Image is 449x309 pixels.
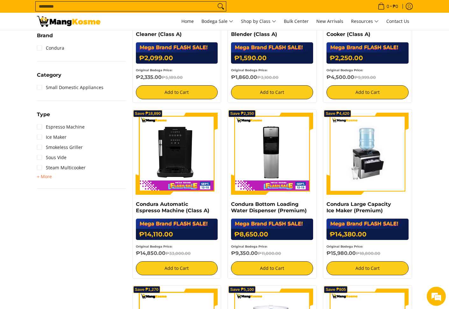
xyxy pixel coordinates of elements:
[37,16,101,27] img: MANG KOSME MEGA BRAND FLASH SALE: September 12-15, 2025 l Mang Kosme
[231,113,313,195] img: Condura Bottom Loading Water Dispenser (Premium)
[326,229,409,240] h6: ₱14,380.00
[326,68,363,72] small: Original Bodega Price:
[231,25,285,37] a: Condura 3-in-1 Hand Blender (Class A)
[37,173,52,180] summary: Open
[231,261,313,275] button: Add to Cart
[326,112,349,116] span: Save ₱4,420
[392,4,399,9] span: ₱0
[326,261,409,275] button: Add to Cart
[37,163,86,173] a: Steam Multicooker
[37,152,67,163] a: Sous Vide
[281,13,312,30] a: Bulk Center
[230,112,254,116] span: Save ₱2,350
[258,251,281,256] del: ₱11,000.00
[257,75,278,80] del: ₱3,100.00
[37,43,64,53] a: Condura
[231,85,313,99] button: Add to Cart
[165,251,191,256] del: ₱33,000.00
[326,74,409,81] h6: ₱4,500.00
[326,25,383,37] a: Condura Steam Multi Cooker (Class A)
[37,80,88,144] span: We're online!
[326,288,346,291] span: Save ₱805
[231,245,268,248] small: Original Bodega Price:
[201,18,233,25] span: Bodega Sale
[37,122,85,132] a: Espresso Machine
[136,113,218,195] img: Condura Automatic Espresso Machine (Class A)
[37,142,83,152] a: Smokeless Griller
[326,53,409,64] h6: ₱2,250.00
[136,245,172,248] small: Original Bodega Price:
[326,245,363,248] small: Original Bodega Price:
[162,75,183,80] del: ₱5,189.00
[386,4,390,9] span: 0
[136,229,218,240] h6: ₱14,110.00
[231,201,307,214] a: Condura Bottom Loading Water Dispenser (Premium)
[356,251,380,256] del: ₱18,800.00
[198,13,236,30] a: Bodega Sale
[136,74,218,81] h6: ₱2,335.00
[136,85,218,99] button: Add to Cart
[216,2,226,11] button: Search
[231,229,313,240] h6: ₱8,650.00
[37,112,50,122] summary: Open
[37,112,50,117] span: Type
[231,250,313,256] h6: ₱9,350.00
[136,25,204,37] a: Condura UV Bed Vacuum Cleaner (Class A)
[231,53,313,64] h6: ₱1,590.00
[326,250,409,256] h6: ₱15,980.00
[178,13,197,30] a: Home
[231,74,313,81] h6: ₱1,860.00
[136,261,218,275] button: Add to Cart
[348,13,382,30] a: Resources
[326,85,409,99] button: Add to Cart
[37,132,67,142] a: Ice Maker
[284,18,309,24] span: Bulk Center
[238,13,279,30] a: Shop by Class
[136,201,209,214] a: Condura Automatic Espresso Machine (Class A)
[37,33,53,43] summary: Open
[107,13,412,30] nav: Main Menu
[37,33,53,38] span: Brand
[376,3,400,10] span: •
[383,13,412,30] a: Contact Us
[326,113,409,195] img: https://mangkosme.com/products/condura-large-capacity-ice-maker-premium
[104,3,120,18] div: Minimize live chat window
[316,18,343,24] span: New Arrivals
[181,18,194,24] span: Home
[37,73,61,82] summary: Open
[136,53,218,64] h6: ₱2,099.00
[230,288,254,291] span: Save ₱5,100
[135,112,161,116] span: Save ₱18,890
[37,73,61,78] span: Category
[354,75,376,80] del: ₱9,999.00
[3,174,121,196] textarea: Type your message and hit 'Enter'
[33,36,107,44] div: Chat with us now
[136,68,172,72] small: Original Bodega Price:
[351,18,379,25] span: Resources
[326,201,391,214] a: Condura Large Capacity Ice Maker (Premium)
[135,288,159,291] span: Save ₱1,270
[313,13,347,30] a: New Arrivals
[37,82,103,93] a: Small Domestic Appliances
[386,18,409,24] span: Contact Us
[136,250,218,256] h6: ₱14,850.00
[37,174,52,179] span: + More
[241,18,276,25] span: Shop by Class
[231,68,268,72] small: Original Bodega Price:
